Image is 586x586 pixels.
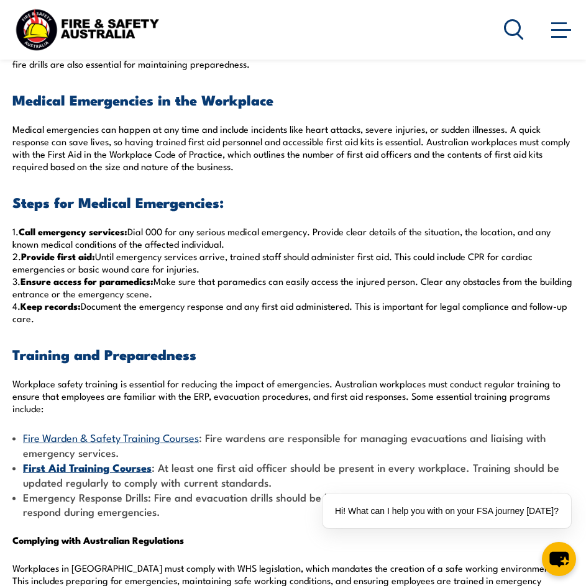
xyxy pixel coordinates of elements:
[12,123,574,173] p: Medical emergencies can happen at any time and include incidents like heart attacks, severe injur...
[19,224,127,238] strong: Call emergency services:
[12,92,574,107] h3: Medical Emergencies in the Workplace
[23,459,152,476] strong: First Aid Training Courses
[12,460,574,490] li: : At least one first aid officer should be present in every workplace. Training should be updated...
[12,377,574,415] p: Workplace safety training is essential for reducing the impact of emergencies. Australian workpla...
[21,274,153,288] strong: Ensure access for paramedics:
[21,299,81,313] strong: Keep records:
[12,347,574,361] h3: Training and Preparedness
[12,430,574,460] li: : Fire wardens are responsible for managing evacuations and liaising with emergency services.
[12,195,574,209] h3: Steps for Medical Emergencies:
[12,533,184,547] strong: Complying with Australian Regulations
[21,249,95,263] strong: Provide first aid:
[12,490,574,519] li: Emergency Response Drills: Fire and evacuation drills should be held regularly to ensure all empl...
[12,225,574,325] p: 1. Dial 000 for any serious medical emergency. Provide clear details of the situation, the locati...
[23,430,199,444] a: Fire Warden & Safety Training Courses
[542,542,576,576] button: chat-button
[23,459,152,474] a: First Aid Training Courses
[323,494,571,528] div: Hi! What can I help you with on your FSA journey [DATE]?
